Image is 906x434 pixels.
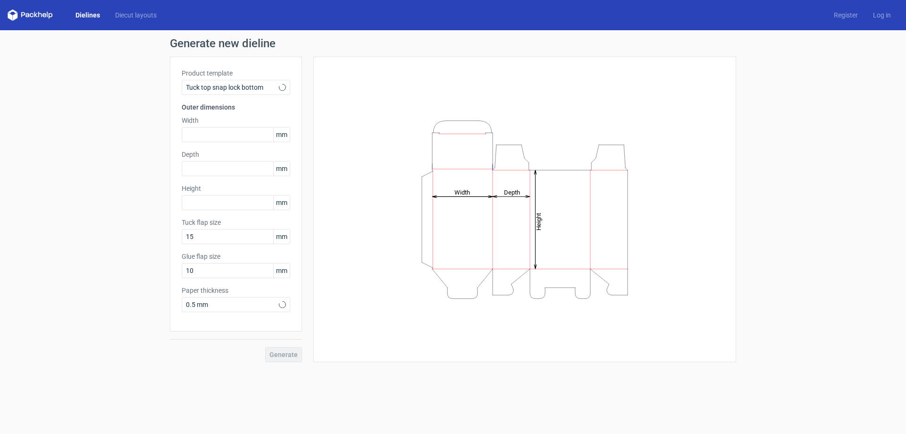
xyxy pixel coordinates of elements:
label: Width [182,116,290,125]
span: mm [273,230,290,244]
a: Diecut layouts [108,10,164,20]
label: Depth [182,150,290,159]
a: Log in [865,10,898,20]
span: 0.5 mm [186,300,279,309]
span: mm [273,128,290,142]
span: mm [273,264,290,278]
tspan: Height [535,213,542,230]
h1: Generate new dieline [170,38,736,49]
span: mm [273,162,290,176]
label: Glue flap size [182,252,290,261]
h3: Outer dimensions [182,102,290,112]
span: mm [273,196,290,210]
a: Register [826,10,865,20]
label: Paper thickness [182,286,290,295]
tspan: Depth [504,188,520,196]
label: Height [182,184,290,193]
tspan: Width [454,188,470,196]
span: Tuck top snap lock bottom [186,83,279,92]
label: Tuck flap size [182,218,290,227]
a: Dielines [68,10,108,20]
label: Product template [182,68,290,78]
